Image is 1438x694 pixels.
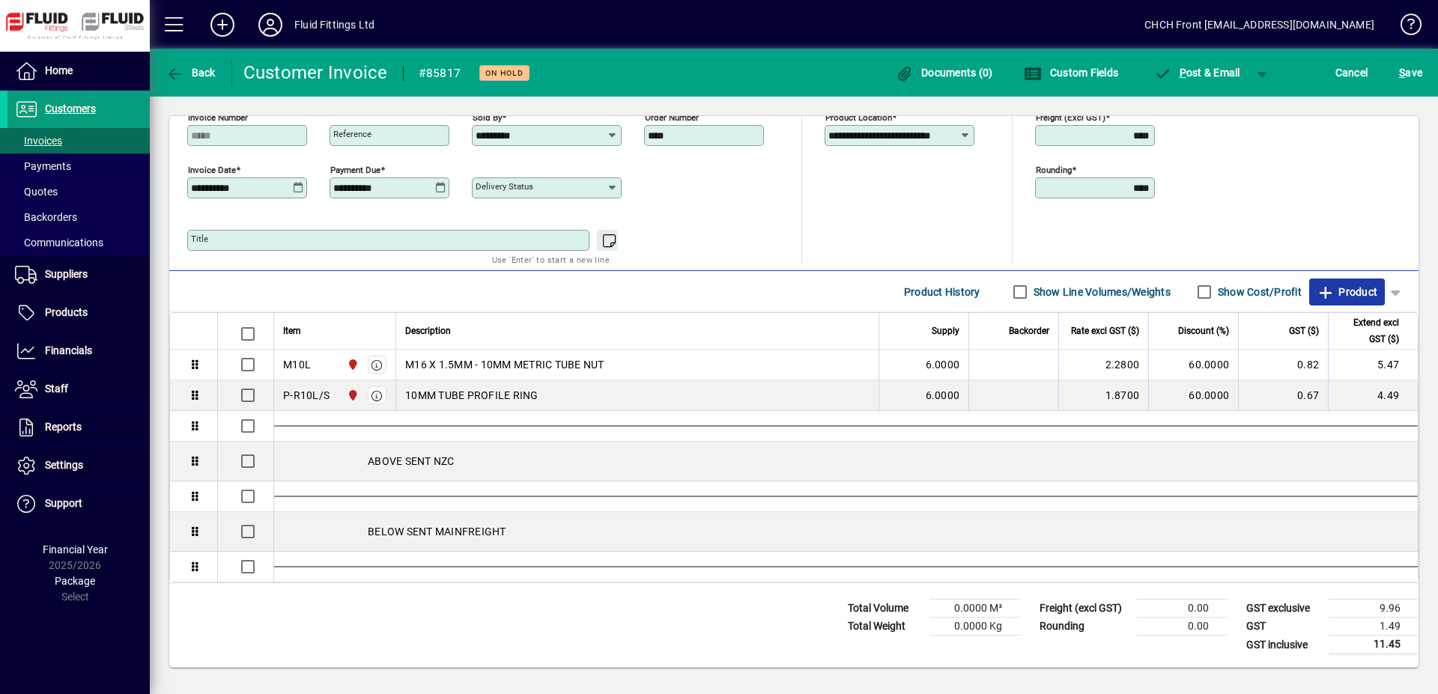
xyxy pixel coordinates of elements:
[1329,618,1419,636] td: 1.49
[1338,314,1399,347] span: Extend excl GST ($)
[45,459,83,471] span: Settings
[43,544,108,555] span: Financial Year
[45,344,92,356] span: Financials
[1032,600,1137,618] td: Freight (excl GST)
[932,323,959,339] span: Supply
[645,112,699,123] mat-label: Order number
[45,103,96,115] span: Customers
[473,112,502,123] mat-label: Sold by
[7,230,150,255] a: Communications
[15,211,77,223] span: Backorders
[188,165,236,175] mat-label: Invoice date
[1239,618,1329,636] td: GST
[1399,67,1405,79] span: S
[274,512,1418,551] div: BELOW SENT MAINFREIGHT
[405,323,451,339] span: Description
[283,357,311,372] div: M10L
[485,68,524,78] span: On hold
[7,256,150,293] a: Suppliers
[1239,600,1329,618] td: GST exclusive
[198,11,246,38] button: Add
[45,421,82,433] span: Reports
[1238,380,1328,411] td: 0.67
[930,600,1020,618] td: 0.0000 M³
[7,179,150,204] a: Quotes
[930,618,1020,636] td: 0.0000 Kg
[1180,67,1186,79] span: P
[188,112,248,123] mat-label: Invoice number
[1389,3,1419,52] a: Knowledge Base
[825,112,892,123] mat-label: Product location
[15,135,62,147] span: Invoices
[45,64,73,76] span: Home
[243,61,388,85] div: Customer Invoice
[162,59,219,86] button: Back
[904,280,980,304] span: Product History
[7,332,150,370] a: Financials
[1137,600,1227,618] td: 0.00
[405,357,604,372] span: M16 X 1.5MM - 10MM METRIC TUBE NUT
[45,306,88,318] span: Products
[166,67,216,79] span: Back
[1238,350,1328,380] td: 0.82
[343,356,360,373] span: FLUID FITTINGS CHRISTCHURCH
[1068,357,1139,372] div: 2.2800
[1329,600,1419,618] td: 9.96
[15,160,71,172] span: Payments
[1309,278,1385,305] button: Product
[1036,165,1072,175] mat-label: Rounding
[55,575,95,587] span: Package
[283,388,330,403] div: P-R10L/S
[1009,323,1049,339] span: Backorder
[7,294,150,332] a: Products
[283,323,301,339] span: Item
[1332,59,1372,86] button: Cancel
[419,61,461,85] div: #85817
[926,357,960,372] span: 6.0000
[892,59,997,86] button: Documents (0)
[1032,618,1137,636] td: Rounding
[492,251,610,268] mat-hint: Use 'Enter' to start a new line
[7,52,150,90] a: Home
[330,165,380,175] mat-label: Payment due
[1289,323,1319,339] span: GST ($)
[1317,280,1377,304] span: Product
[476,181,533,192] mat-label: Delivery status
[1031,284,1171,299] label: Show Line Volumes/Weights
[1329,636,1419,654] td: 11.45
[45,268,88,280] span: Suppliers
[1178,323,1229,339] span: Discount (%)
[7,204,150,230] a: Backorders
[1146,59,1248,86] button: Post & Email
[1137,618,1227,636] td: 0.00
[7,128,150,153] a: Invoices
[1328,380,1418,411] td: 4.49
[7,371,150,408] a: Staff
[896,67,993,79] span: Documents (0)
[191,234,208,244] mat-label: Title
[1036,112,1105,123] mat-label: Freight (excl GST)
[1071,323,1139,339] span: Rate excl GST ($)
[7,153,150,179] a: Payments
[1020,59,1122,86] button: Custom Fields
[45,383,68,395] span: Staff
[343,387,360,404] span: FLUID FITTINGS CHRISTCHURCH
[1148,380,1238,411] td: 60.0000
[15,237,103,249] span: Communications
[1395,59,1426,86] button: Save
[1153,67,1240,79] span: ost & Email
[1144,13,1374,37] div: CHCH Front [EMAIL_ADDRESS][DOMAIN_NAME]
[294,13,374,37] div: Fluid Fittings Ltd
[1215,284,1302,299] label: Show Cost/Profit
[840,618,930,636] td: Total Weight
[7,409,150,446] a: Reports
[150,59,232,86] app-page-header-button: Back
[45,497,82,509] span: Support
[926,388,960,403] span: 6.0000
[7,485,150,523] a: Support
[1239,636,1329,654] td: GST inclusive
[405,388,539,403] span: 10MM TUBE PROFILE RING
[1068,388,1139,403] div: 1.8700
[1024,67,1118,79] span: Custom Fields
[7,447,150,484] a: Settings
